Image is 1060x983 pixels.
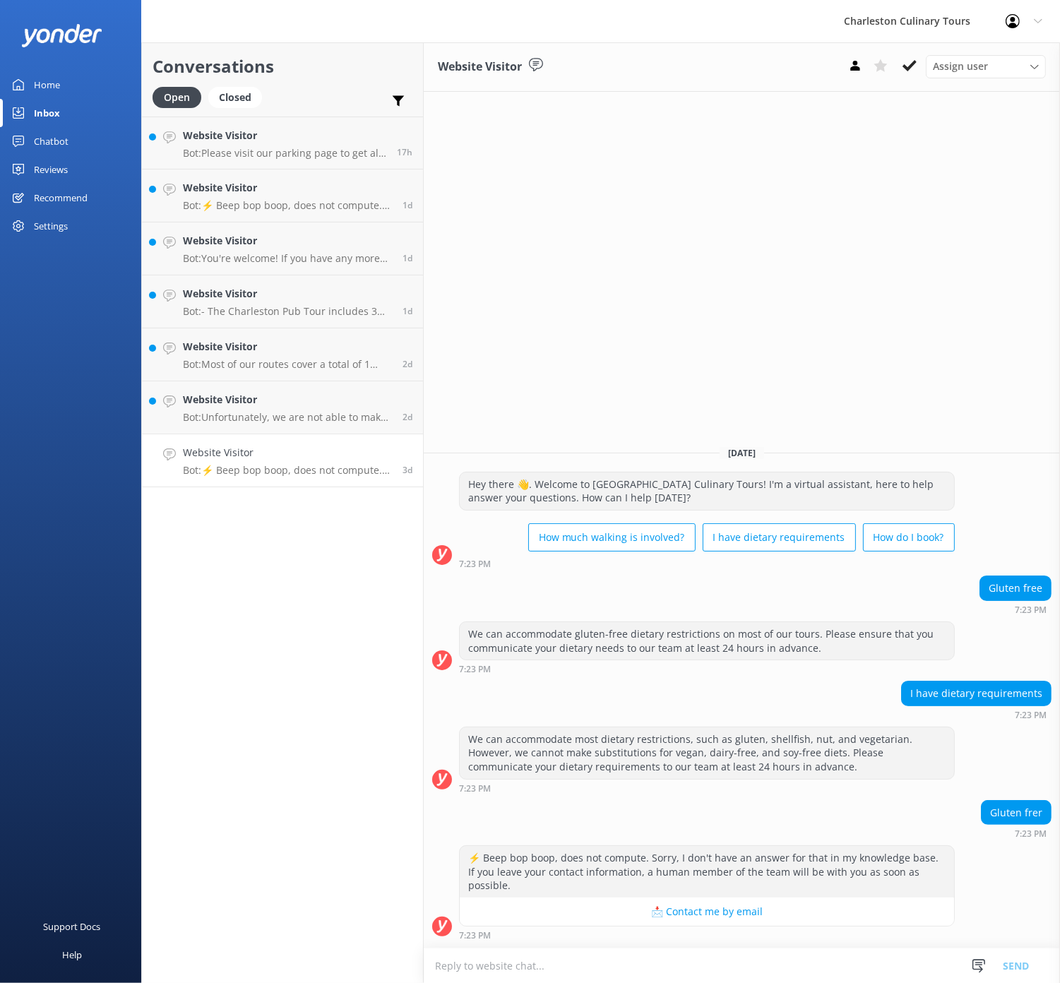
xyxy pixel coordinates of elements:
span: Sep 07 2025 05:39pm (UTC -05:00) America/Cancun [403,358,412,370]
div: Home [34,71,60,99]
p: Bot: ⚡ Beep bop boop, does not compute. Sorry, I don't have an answer for that in my knowledge ba... [183,199,392,212]
p: Bot: - The Charleston Pub Tour includes 3 drinks (one at each of the three tour locations) and a ... [183,305,392,318]
div: Gluten frer [982,801,1051,825]
strong: 7:23 PM [1015,711,1047,720]
div: Sep 06 2025 06:23pm (UTC -05:00) America/Cancun [459,559,955,568]
div: Settings [34,212,68,240]
div: We can accommodate most dietary restrictions, such as gluten, shellfish, nut, and vegetarian. How... [460,727,954,779]
span: Sep 06 2025 06:23pm (UTC -05:00) America/Cancun [403,464,412,476]
span: Sep 09 2025 05:08am (UTC -05:00) America/Cancun [403,252,412,264]
a: Website VisitorBot:Unfortunately, we are not able to make substitutions for DAIRY-free diets.2d [142,381,423,434]
div: Sep 06 2025 06:23pm (UTC -05:00) America/Cancun [981,828,1052,838]
div: Sep 06 2025 06:23pm (UTC -05:00) America/Cancun [459,664,955,674]
a: Website VisitorBot:You're welcome! If you have any more questions, feel free to ask. Enjoy your t... [142,222,423,275]
div: Open [153,87,201,108]
h4: Website Visitor [183,339,392,355]
button: How much walking is involved? [528,523,696,552]
div: Sep 06 2025 06:23pm (UTC -05:00) America/Cancun [979,604,1052,614]
h4: Website Visitor [183,233,392,249]
a: Website VisitorBot:Most of our routes cover a total of 1 mile or less, with restaurant stops in b... [142,328,423,381]
div: Closed [208,87,262,108]
h3: Website Visitor [438,58,522,76]
strong: 7:23 PM [1015,606,1047,614]
button: I have dietary requirements [703,523,856,552]
strong: 7:23 PM [1015,830,1047,838]
div: Chatbot [34,127,69,155]
h2: Conversations [153,53,412,80]
div: ⚡ Beep bop boop, does not compute. Sorry, I don't have an answer for that in my knowledge base. I... [460,846,954,898]
h4: Website Visitor [183,392,392,407]
button: How do I book? [863,523,955,552]
div: Support Docs [44,912,101,941]
p: Bot: Unfortunately, we are not able to make substitutions for DAIRY-free diets. [183,411,392,424]
h4: Website Visitor [183,180,392,196]
span: Sep 07 2025 10:48am (UTC -05:00) America/Cancun [403,411,412,423]
span: [DATE] [720,447,764,459]
div: Sep 06 2025 06:23pm (UTC -05:00) America/Cancun [901,710,1052,720]
div: Hey there 👋. Welcome to [GEOGRAPHIC_DATA] Culinary Tours! I'm a virtual assistant, here to help a... [460,472,954,510]
div: Inbox [34,99,60,127]
div: Gluten free [980,576,1051,600]
strong: 7:23 PM [459,665,491,674]
span: Sep 09 2025 04:59pm (UTC -05:00) America/Cancun [397,146,412,158]
h4: Website Visitor [183,128,386,143]
h4: Website Visitor [183,286,392,302]
div: Assign User [926,55,1046,78]
strong: 7:23 PM [459,785,491,793]
span: Sep 09 2025 07:48am (UTC -05:00) America/Cancun [403,199,412,211]
div: We can accommodate gluten-free dietary restrictions on most of our tours. Please ensure that you ... [460,622,954,660]
p: Bot: Please visit our parking page to get all the details: [URL][DOMAIN_NAME]. [183,147,386,160]
h4: Website Visitor [183,445,392,460]
a: Website VisitorBot:⚡ Beep bop boop, does not compute. Sorry, I don't have an answer for that in m... [142,169,423,222]
div: Sep 06 2025 06:23pm (UTC -05:00) America/Cancun [459,783,955,793]
a: Website VisitorBot:Please visit our parking page to get all the details: [URL][DOMAIN_NAME].17h [142,117,423,169]
span: Assign user [933,59,988,74]
div: I have dietary requirements [902,681,1051,705]
div: Recommend [34,184,88,212]
span: Sep 08 2025 04:26pm (UTC -05:00) America/Cancun [403,305,412,317]
div: Sep 06 2025 06:23pm (UTC -05:00) America/Cancun [459,930,955,940]
a: Open [153,89,208,105]
p: Bot: ⚡ Beep bop boop, does not compute. Sorry, I don't have an answer for that in my knowledge ba... [183,464,392,477]
img: yonder-white-logo.png [21,24,102,47]
a: Closed [208,89,269,105]
p: Bot: You're welcome! If you have any more questions, feel free to ask. Enjoy your tour! [183,252,392,265]
a: Website VisitorBot:⚡ Beep bop boop, does not compute. Sorry, I don't have an answer for that in m... [142,434,423,487]
button: 📩 Contact me by email [460,898,954,926]
a: Website VisitorBot:- The Charleston Pub Tour includes 3 drinks (one at each of the three tour loc... [142,275,423,328]
div: Help [62,941,82,969]
p: Bot: Most of our routes cover a total of 1 mile or less, with restaurant stops in between that ar... [183,358,392,371]
strong: 7:23 PM [459,931,491,940]
div: Reviews [34,155,68,184]
strong: 7:23 PM [459,560,491,568]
